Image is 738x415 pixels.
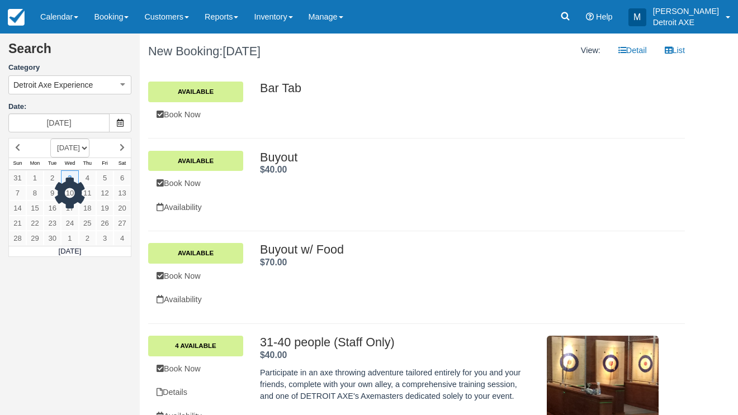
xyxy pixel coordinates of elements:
a: Book Now [148,357,243,380]
a: Book Now [148,265,243,288]
strong: Price: $40 [260,350,287,360]
a: Book Now [148,103,243,126]
p: [PERSON_NAME] [653,6,719,17]
a: Available [148,151,243,171]
a: Available [148,243,243,263]
h2: Buyout w/ Food [260,243,659,256]
h2: Buyout [260,151,659,164]
h2: Search [8,42,131,63]
span: $70.00 [260,257,287,267]
span: [DATE] [223,44,261,58]
span: $40.00 [260,165,287,174]
label: Category [8,63,131,73]
a: Book Now [148,172,243,195]
a: Availability [148,288,243,311]
a: Details [148,381,243,404]
h1: New Booking: [148,45,408,58]
div: M [628,8,646,26]
img: checkfront-main-nav-mini-logo.png [8,9,25,26]
a: Availability [148,196,243,219]
h2: 31-40 people (Staff Only) [260,336,526,349]
label: Date: [8,102,131,112]
strong: Price: $40 [260,165,287,174]
a: 4 Available [148,336,243,356]
span: Help [596,12,613,21]
span: $40.00 [260,350,287,360]
a: Detail [610,39,655,62]
i: Help [586,13,594,21]
li: View: [573,39,609,62]
p: Detroit AXE [653,17,719,28]
span: Detroit Axe Experience [13,79,93,90]
button: Detroit Axe Experience [8,75,131,94]
strong: Price: $70 [260,257,287,267]
p: Participate in an axe throwing adventure tailored entirely for you and your friends, complete wit... [260,367,526,402]
a: List [656,39,693,62]
a: Available [148,82,243,102]
h2: Bar Tab [260,82,659,95]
